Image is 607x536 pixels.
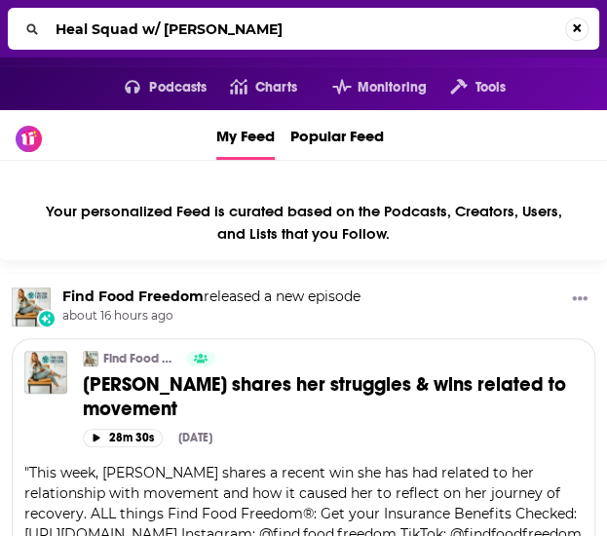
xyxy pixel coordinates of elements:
a: Popular Feed [290,110,384,160]
button: Show More Button [564,287,595,312]
div: New Episode [37,309,57,328]
img: Sam shares her struggles & wins related to movement [24,351,67,394]
span: Tools [474,74,506,101]
button: 28m 30s [83,429,163,447]
a: Find Food Freedom [103,351,173,366]
span: My Feed [216,114,275,157]
button: open menu [101,72,208,103]
a: Find Food Freedom [62,287,204,305]
span: [PERSON_NAME] shares her struggles & wins related to movement [83,372,566,421]
span: Charts [255,74,297,101]
span: Monitoring [358,74,427,101]
input: Search... [48,14,565,45]
img: Find Food Freedom [83,351,98,366]
button: open menu [427,72,506,103]
button: open menu [309,72,427,103]
span: Popular Feed [290,114,384,157]
a: Charts [207,72,296,103]
h3: released a new episode [62,287,360,306]
div: [DATE] [178,431,212,444]
img: Find Food Freedom [12,287,51,326]
div: Search... [8,8,599,50]
span: about 16 hours ago [62,308,360,325]
a: My Feed [216,110,275,160]
a: [PERSON_NAME] shares her struggles & wins related to movement [83,372,583,421]
span: Podcasts [149,74,207,101]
